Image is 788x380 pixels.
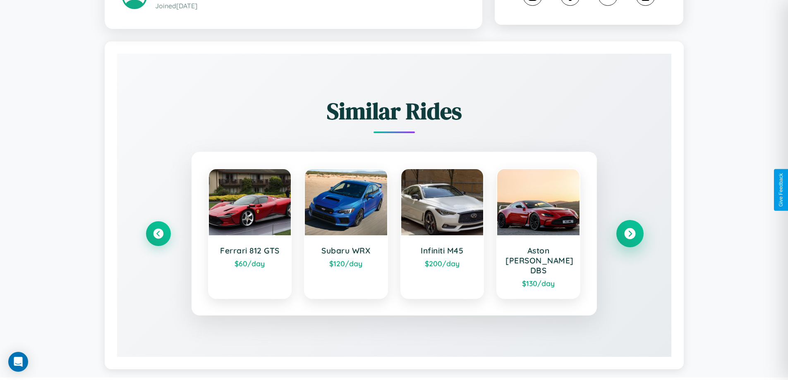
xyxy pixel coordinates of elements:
h3: Aston [PERSON_NAME] DBS [505,246,571,275]
h3: Subaru WRX [313,246,379,256]
div: $ 200 /day [410,259,475,268]
a: Subaru WRX$120/day [304,168,388,299]
div: $ 120 /day [313,259,379,268]
a: Infiniti M45$200/day [400,168,484,299]
a: Ferrari 812 GTS$60/day [208,168,292,299]
div: Give Feedback [778,173,784,207]
h3: Ferrari 812 GTS [217,246,283,256]
h3: Infiniti M45 [410,246,475,256]
h2: Similar Rides [146,95,642,127]
a: Aston [PERSON_NAME] DBS$130/day [496,168,580,299]
div: $ 130 /day [505,279,571,288]
div: $ 60 /day [217,259,283,268]
div: Open Intercom Messenger [8,352,28,372]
